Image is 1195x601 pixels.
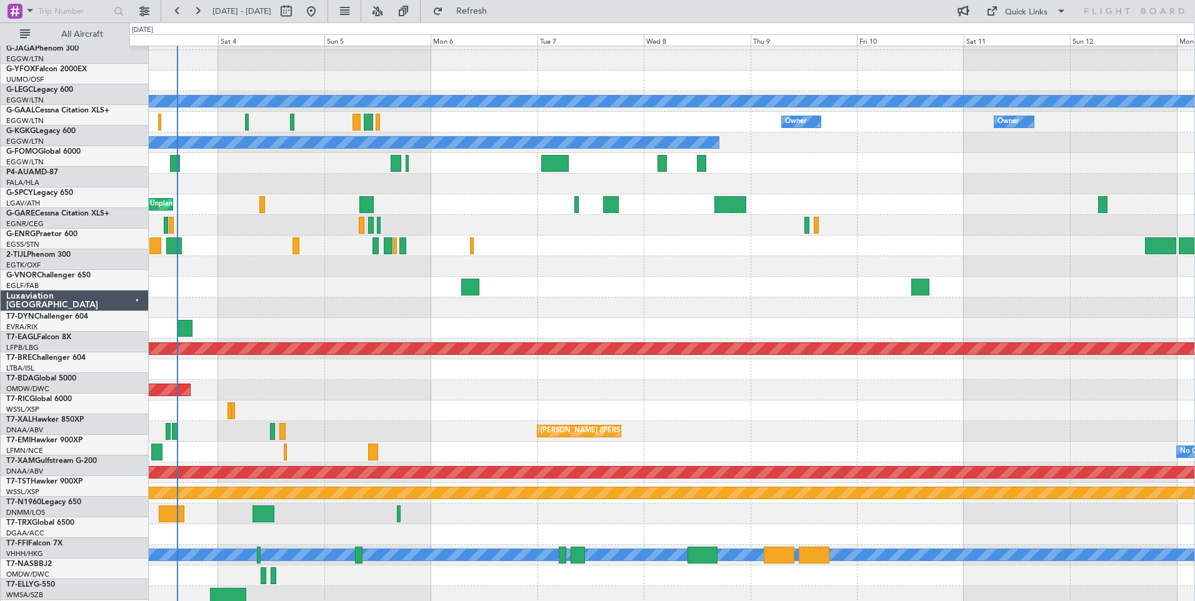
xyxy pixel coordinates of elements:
[6,446,43,455] a: LFMN/NCE
[644,34,750,46] div: Wed 8
[6,169,58,176] a: P4-AUAMD-87
[6,354,32,362] span: T7-BRE
[6,86,73,94] a: G-LEGCLegacy 600
[6,487,39,497] a: WSSL/XSP
[6,364,34,373] a: LTBA/ISL
[6,519,32,527] span: T7-TRX
[6,478,31,485] span: T7-TST
[6,107,35,114] span: G-GAAL
[6,116,44,126] a: EGGW/LTN
[6,169,34,176] span: P4-AUA
[6,219,44,229] a: EGNR/CEG
[6,590,43,600] a: WMSA/SZB
[1005,6,1047,19] div: Quick Links
[6,560,34,568] span: T7-NAS
[6,529,44,538] a: DGAA/ACC
[857,34,963,46] div: Fri 10
[6,231,77,238] a: G-ENRGPraetor 600
[6,45,79,52] a: G-JAGAPhenom 300
[38,2,110,21] input: Trip Number
[6,137,44,146] a: EGGW/LTN
[6,508,45,517] a: DNMM/LOS
[212,6,271,17] span: [DATE] - [DATE]
[6,457,35,465] span: T7-XAM
[6,272,91,279] a: G-VNORChallenger 650
[6,334,71,341] a: T7-EAGLFalcon 8X
[6,375,34,382] span: T7-BDA
[427,1,502,21] button: Refresh
[997,112,1019,131] div: Owner
[324,34,431,46] div: Sun 5
[32,30,132,39] span: All Aircraft
[6,416,84,424] a: T7-XALHawker 850XP
[6,343,39,352] a: LFPB/LBG
[6,127,36,135] span: G-KGKG
[6,107,109,114] a: G-GAALCessna Citation XLS+
[6,437,82,444] a: T7-EMIHawker 900XP
[980,1,1072,21] button: Quick Links
[751,34,857,46] div: Thu 9
[964,34,1070,46] div: Sat 11
[6,478,82,485] a: T7-TSTHawker 900XP
[6,540,28,547] span: T7-FFI
[150,195,278,214] div: Unplanned Maint [GEOGRAPHIC_DATA]
[6,54,44,64] a: EGGW/LTN
[6,405,39,414] a: WSSL/XSP
[537,34,644,46] div: Tue 7
[431,34,537,46] div: Mon 6
[6,549,43,559] a: VHHH/HKG
[6,178,39,187] a: FALA/HLA
[6,540,62,547] a: T7-FFIFalcon 7X
[6,189,33,197] span: G-SPCY
[6,313,88,320] a: T7-DYNChallenger 604
[6,313,34,320] span: T7-DYN
[218,34,324,46] div: Sat 4
[6,437,31,444] span: T7-EMI
[6,499,81,506] a: T7-N1960Legacy 650
[6,251,71,259] a: 2-TIJLPhenom 300
[6,499,41,506] span: T7-N1960
[6,261,41,270] a: EGTK/OXF
[6,570,49,579] a: OMDW/DWC
[6,467,43,476] a: DNAA/ABV
[6,281,39,291] a: EGLF/FAB
[6,519,74,527] a: T7-TRXGlobal 6500
[6,425,43,435] a: DNAA/ABV
[6,322,37,332] a: EVRA/RIX
[111,34,217,46] div: Fri 3
[6,210,35,217] span: G-GARE
[541,422,672,440] div: [PERSON_NAME] ([PERSON_NAME] Intl)
[6,395,29,403] span: T7-RIC
[6,581,55,589] a: T7-ELLYG-550
[6,334,37,341] span: T7-EAGL
[6,66,87,73] a: G-YFOXFalcon 2000EX
[6,45,35,52] span: G-JAGA
[6,148,38,156] span: G-FOMO
[6,231,36,238] span: G-ENRG
[785,112,806,131] div: Owner
[132,25,153,36] div: [DATE]
[6,457,97,465] a: T7-XAMGulfstream G-200
[6,210,109,217] a: G-GARECessna Citation XLS+
[6,581,34,589] span: T7-ELLY
[6,354,86,362] a: T7-BREChallenger 604
[1070,34,1176,46] div: Sun 12
[6,189,73,197] a: G-SPCYLegacy 650
[6,384,49,394] a: OMDW/DWC
[6,96,44,105] a: EGGW/LTN
[6,148,81,156] a: G-FOMOGlobal 6000
[6,251,27,259] span: 2-TIJL
[6,66,35,73] span: G-YFOX
[6,395,72,403] a: T7-RICGlobal 6000
[14,24,136,44] button: All Aircraft
[6,157,44,167] a: EGGW/LTN
[6,560,52,568] a: T7-NASBBJ2
[6,375,76,382] a: T7-BDAGlobal 5000
[6,416,32,424] span: T7-XAL
[6,272,37,279] span: G-VNOR
[6,199,40,208] a: LGAV/ATH
[6,75,44,84] a: UUMO/OSF
[6,240,39,249] a: EGSS/STN
[6,86,33,94] span: G-LEGC
[446,7,498,16] span: Refresh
